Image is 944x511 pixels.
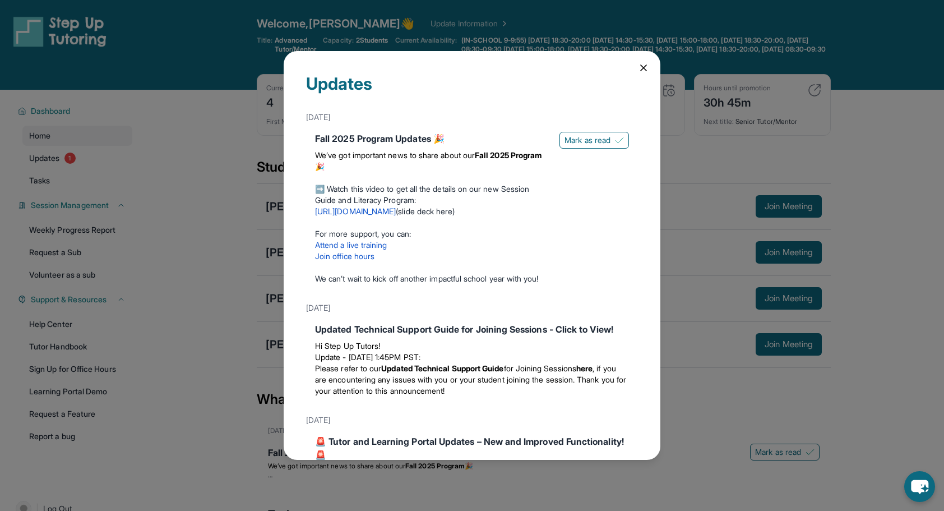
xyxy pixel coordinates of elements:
[315,184,529,205] span: ➡️ Watch this video to get all the details on our new Session Guide and Literacy Program:
[475,150,542,160] strong: Fall 2025 Program
[564,135,610,146] span: Mark as read
[315,162,325,171] span: 🎉
[315,240,387,250] a: Attend a live training
[315,251,374,261] a: Join office hours
[398,206,452,216] a: slide deck here
[315,274,539,283] span: We can’t wait to kick off another impactful school year with you!
[306,107,638,127] div: [DATE]
[315,150,475,160] span: We’ve got important news to share about our
[315,229,411,238] span: For more support, you can:
[315,132,550,145] div: Fall 2025 Program Updates 🎉
[904,471,935,502] button: chat-button
[504,363,576,373] span: for Joining Sessions
[306,410,638,430] div: [DATE]
[306,73,638,107] div: Updates
[315,341,380,351] span: Hi Step Up Tutors!
[315,323,629,336] div: Updated Technical Support Guide for Joining Sessions - Click to View!
[315,352,420,362] span: Update - [DATE] 1:45PM PST:
[306,298,638,318] div: [DATE]
[315,435,629,462] div: 🚨 Tutor and Learning Portal Updates – New and Improved Functionality! 🚨
[315,363,381,373] span: Please refer to our
[381,363,503,373] strong: Updated Technical Support Guide
[315,363,626,395] span: , if you are encountering any issues with you or your student joining the session. Thank you for ...
[559,132,629,149] button: Mark as read
[315,206,550,217] p: ( )
[576,363,593,373] a: here
[615,136,624,145] img: Mark as read
[315,206,396,216] a: [URL][DOMAIN_NAME]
